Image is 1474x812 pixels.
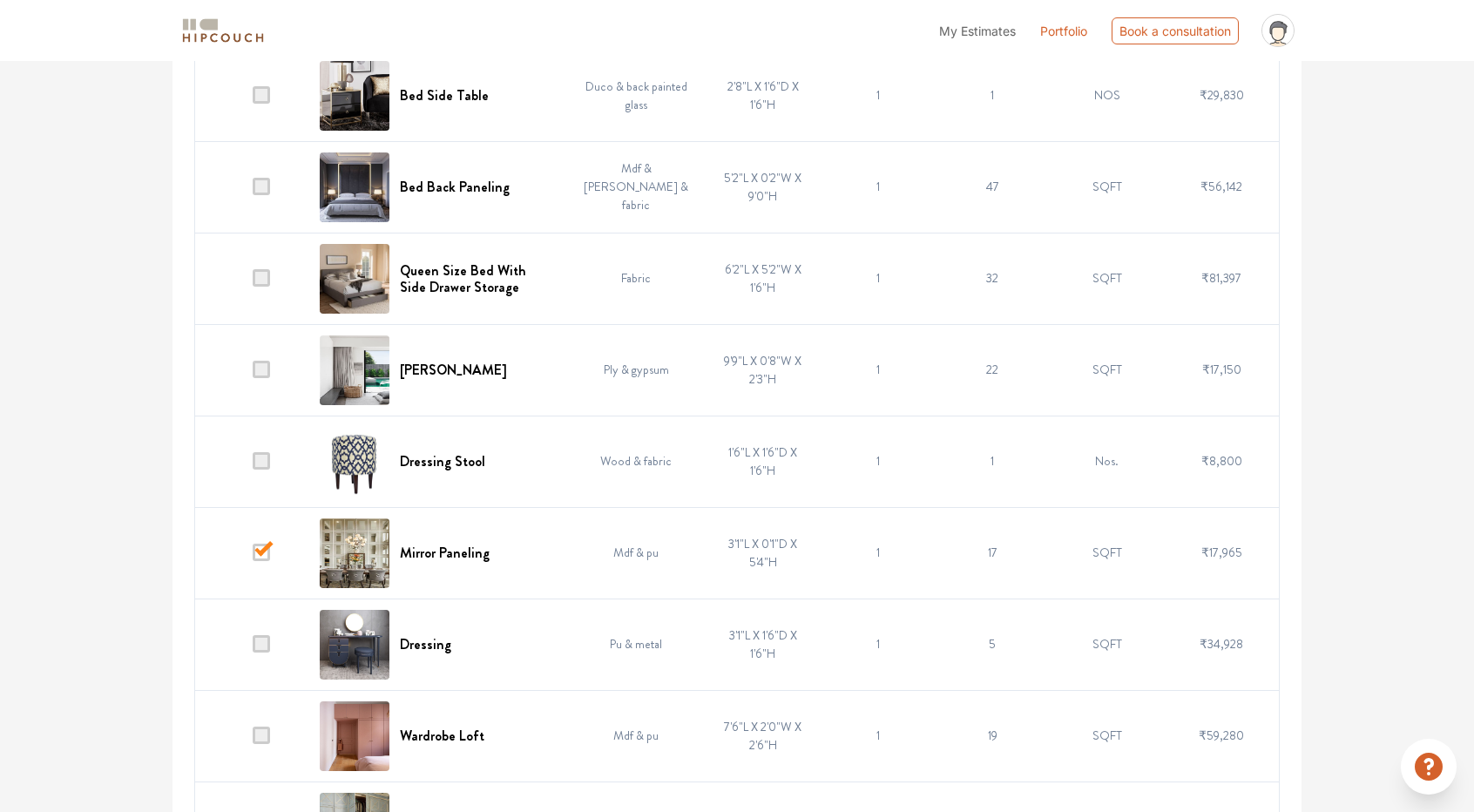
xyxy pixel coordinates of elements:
td: Duco & back painted glass [566,50,706,141]
td: Mdf & pu [566,507,706,599]
td: 1 [821,690,936,782]
td: SQFT [1050,690,1165,782]
td: 1 [821,324,936,416]
td: SQFT [1050,599,1165,690]
span: ₹81,397 [1201,269,1241,287]
img: logo-horizontal.svg [179,16,267,46]
span: ₹59,280 [1199,727,1244,744]
td: Pu & metal [566,599,706,690]
td: 5'2"L X 0'2"W X 9'0"H [706,141,821,233]
td: 3'1"L X 0'1"D X 5'4"H [706,507,821,599]
td: 1 [821,507,936,599]
h6: Bed Back Paneling [400,179,510,195]
h6: [PERSON_NAME] [400,362,507,378]
span: logo-horizontal.svg [179,11,267,51]
td: 17 [935,507,1050,599]
td: Mdf & [PERSON_NAME] & fabric [566,141,706,233]
span: ₹17,965 [1201,544,1242,561]
td: 32 [935,233,1050,324]
td: 2'8"L X 1'6"D X 1'6"H [706,50,821,141]
img: Dressing [320,610,389,680]
span: ₹17,150 [1202,361,1241,378]
img: Wardrobe Loft [320,701,389,771]
td: 1 [821,50,936,141]
td: SQFT [1050,141,1165,233]
span: ₹8,800 [1201,452,1242,470]
img: Queen Size Bed With Side Drawer Storage [320,244,389,314]
img: Mirror Paneling [320,518,389,588]
h6: Dressing [400,636,451,653]
td: SQFT [1050,324,1165,416]
h6: Mirror Paneling [400,545,490,561]
td: Wood & fabric [566,416,706,507]
td: 1 [821,233,936,324]
td: Nos. [1050,416,1165,507]
td: 1 [821,599,936,690]
span: My Estimates [939,24,1016,38]
td: Fabric [566,233,706,324]
img: Curtain Pelmet [320,335,389,405]
span: ₹34,928 [1200,635,1243,653]
td: 5 [935,599,1050,690]
td: 7'6"L X 2'0"W X 2'6"H [706,690,821,782]
td: 1'6"L X 1'6"D X 1'6"H [706,416,821,507]
td: Ply & gypsum [566,324,706,416]
img: Bed Side Table [320,61,389,131]
span: ₹29,830 [1200,86,1244,104]
td: SQFT [1050,507,1165,599]
td: Mdf & pu [566,690,706,782]
td: 47 [935,141,1050,233]
td: 1 [821,141,936,233]
td: 9'9"L X 0'8"W X 2'3"H [706,324,821,416]
a: Portfolio [1040,22,1087,40]
h6: Bed Side Table [400,87,489,104]
h6: Dressing Stool [400,453,485,470]
img: Bed Back Paneling [320,152,389,222]
td: 3'1"L X 1'6"D X 1'6"H [706,599,821,690]
td: NOS [1050,50,1165,141]
h6: Wardrobe Loft [400,727,484,744]
td: 19 [935,690,1050,782]
h6: Queen Size Bed With Side Drawer Storage [400,262,556,295]
td: 22 [935,324,1050,416]
td: 6'2"L X 5'2"W X 1'6"H [706,233,821,324]
td: SQFT [1050,233,1165,324]
img: Dressing Stool [320,427,389,497]
div: Book a consultation [1112,17,1239,44]
td: 1 [935,416,1050,507]
span: ₹56,142 [1200,178,1242,195]
td: 1 [935,50,1050,141]
td: 1 [821,416,936,507]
